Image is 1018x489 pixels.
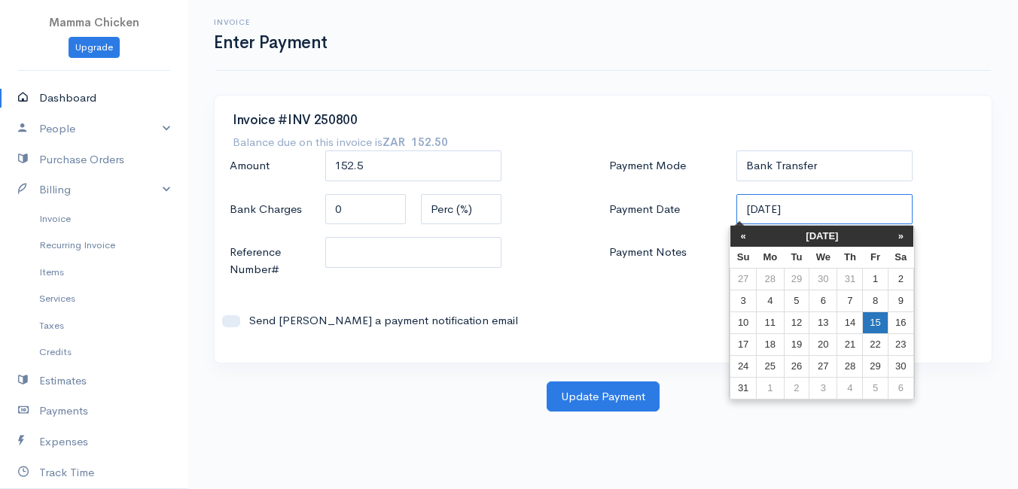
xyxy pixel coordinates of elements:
[730,268,757,290] td: 27
[888,290,913,311] td: 9
[837,247,863,269] th: Th
[863,355,888,377] td: 29
[756,268,784,290] td: 28
[222,194,318,225] label: Bank Charges
[809,311,837,333] td: 13
[888,377,913,399] td: 6
[784,247,809,269] th: Tu
[222,150,318,181] label: Amount
[547,381,660,412] button: Update Payment
[888,247,913,269] th: Sa
[863,377,888,399] td: 5
[837,290,863,311] td: 7
[730,226,757,247] th: «
[222,237,318,284] label: Reference Number#
[784,311,809,333] td: 12
[837,355,863,377] td: 28
[730,355,757,377] td: 24
[888,311,913,333] td: 16
[756,355,784,377] td: 25
[756,290,784,311] td: 4
[756,247,784,269] th: Mo
[233,114,974,128] h3: Invoice #INV 250800
[730,247,757,269] th: Su
[809,377,837,399] td: 3
[756,311,784,333] td: 11
[730,311,757,333] td: 10
[730,290,757,311] td: 3
[888,226,913,247] th: »
[49,15,139,29] span: Mamma Chicken
[730,377,757,399] td: 31
[233,135,448,149] h7: Balance due on this invoice is
[730,333,757,355] td: 17
[784,377,809,399] td: 2
[602,237,729,283] label: Payment Notes
[602,150,729,181] label: Payment Mode
[214,33,328,52] h1: Enter Payment
[863,290,888,311] td: 8
[863,268,888,290] td: 1
[837,311,863,333] td: 14
[888,355,913,377] td: 30
[784,355,809,377] td: 26
[756,333,784,355] td: 18
[888,268,913,290] td: 2
[784,268,809,290] td: 29
[809,290,837,311] td: 6
[837,333,863,355] td: 21
[809,333,837,355] td: 20
[756,226,888,247] th: [DATE]
[602,194,729,225] label: Payment Date
[383,135,448,149] strong: ZAR 152.50
[784,333,809,355] td: 19
[784,290,809,311] td: 5
[809,247,837,269] th: We
[837,377,863,399] td: 4
[214,18,328,26] h6: Invoice
[809,268,837,290] td: 30
[756,377,784,399] td: 1
[888,333,913,355] td: 23
[863,333,888,355] td: 22
[809,355,837,377] td: 27
[863,311,888,333] td: 15
[837,268,863,290] td: 31
[69,37,120,59] a: Upgrade
[240,312,590,330] label: Send [PERSON_NAME] a payment notification email
[863,247,888,269] th: Fr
